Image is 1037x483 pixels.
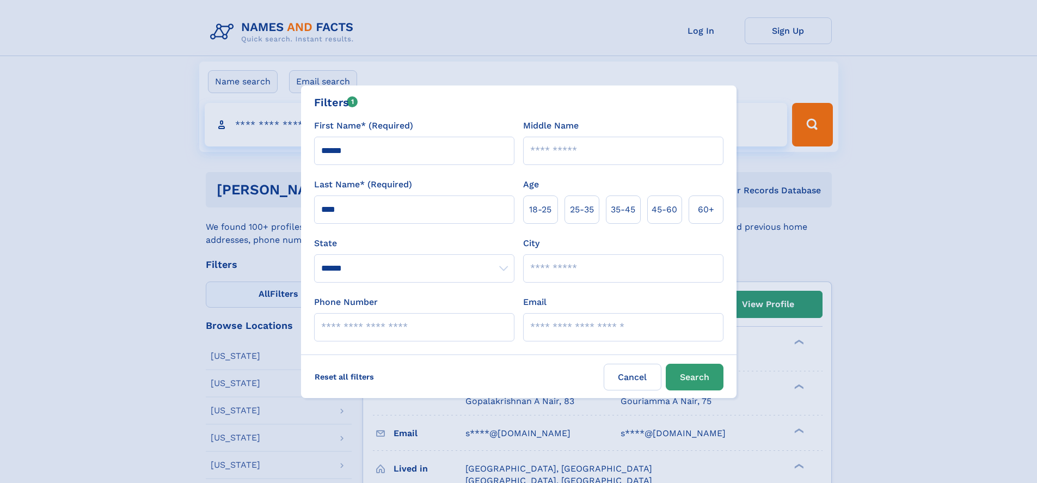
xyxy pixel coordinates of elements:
span: 18‑25 [529,203,551,216]
label: Last Name* (Required) [314,178,412,191]
span: 25‑35 [570,203,594,216]
span: 35‑45 [611,203,635,216]
label: Cancel [604,364,661,390]
label: Email [523,296,547,309]
span: 45‑60 [652,203,677,216]
label: Middle Name [523,119,579,132]
span: 60+ [698,203,714,216]
label: Age [523,178,539,191]
label: State [314,237,514,250]
label: First Name* (Required) [314,119,413,132]
label: Reset all filters [308,364,381,390]
label: City [523,237,539,250]
div: Filters [314,94,358,111]
button: Search [666,364,723,390]
label: Phone Number [314,296,378,309]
